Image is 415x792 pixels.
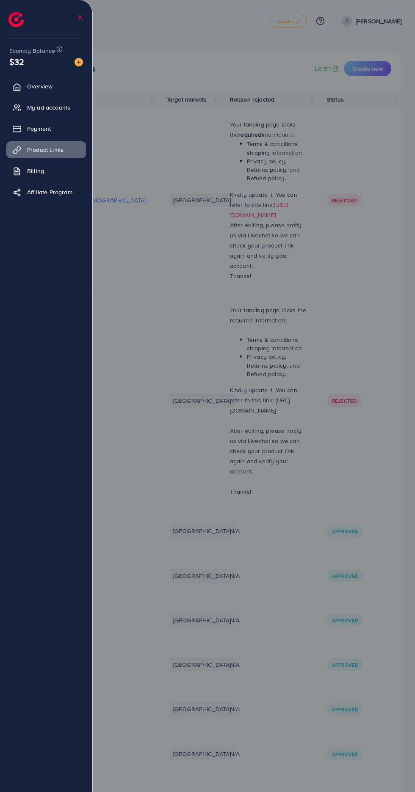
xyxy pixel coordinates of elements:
a: Billing [6,162,86,179]
span: $32 [9,55,24,68]
span: My ad accounts [27,103,70,112]
span: Overview [27,82,53,91]
span: Billing [27,167,44,175]
a: Overview [6,78,86,95]
a: My ad accounts [6,99,86,116]
span: Affiliate Program [27,188,72,196]
iframe: Chat [379,754,409,786]
a: Payment [6,120,86,137]
span: Ecomdy Balance [9,47,55,55]
img: logo [8,12,24,27]
a: Affiliate Program [6,184,86,201]
a: Product Links [6,141,86,158]
span: Payment [27,124,51,133]
span: Product Links [27,146,64,154]
img: image [75,58,83,66]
